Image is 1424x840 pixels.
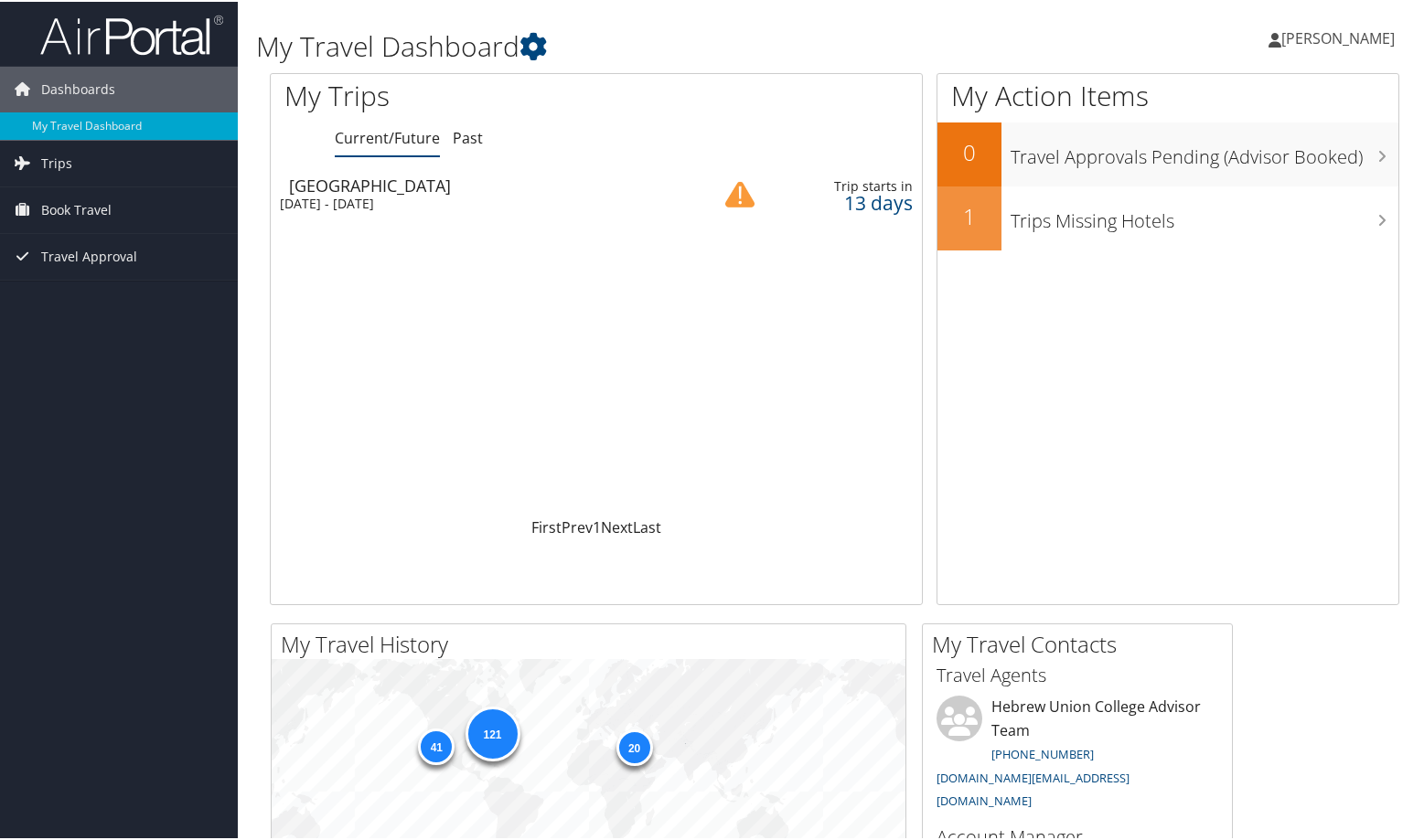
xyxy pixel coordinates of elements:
[781,176,913,193] div: Trip starts in
[289,175,690,192] div: [GEOGRAPHIC_DATA]
[927,694,1227,815] li: Hebrew Union College Advisor Team
[593,516,601,536] a: 1
[256,26,1027,64] h1: My Travel Dashboard
[418,726,455,762] div: 41
[531,516,562,536] a: First
[937,661,1218,686] h3: Travel Agents
[465,704,519,759] div: 121
[781,193,913,209] div: 13 days
[991,744,1094,760] a: [PHONE_NUMBER]
[453,126,483,146] a: Past
[937,121,1398,185] a: 0Travel Approvals Pending (Advisor Booked)
[284,75,637,113] h1: My Trips
[562,516,593,536] a: Prev
[41,232,137,278] span: Travel Approval
[601,516,633,536] a: Next
[1269,9,1413,64] a: [PERSON_NAME]
[725,178,755,207] img: alert-flat-solid-caution.png
[633,516,661,536] a: Last
[280,194,680,210] div: [DATE] - [DATE]
[41,65,115,111] span: Dashboards
[937,185,1398,249] a: 1Trips Missing Hotels
[937,135,1001,166] h2: 0
[932,627,1232,658] h2: My Travel Contacts
[1281,27,1395,47] span: [PERSON_NAME]
[937,75,1398,113] h1: My Action Items
[41,186,112,231] span: Book Travel
[616,728,652,764] div: 20
[335,126,440,146] a: Current/Future
[40,12,223,55] img: airportal-logo.png
[937,199,1001,230] h2: 1
[1011,133,1398,168] h3: Travel Approvals Pending (Advisor Booked)
[937,768,1130,808] a: [DOMAIN_NAME][EMAIL_ADDRESS][DOMAIN_NAME]
[281,627,905,658] h2: My Travel History
[41,139,72,185] span: Trips
[1011,197,1398,232] h3: Trips Missing Hotels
